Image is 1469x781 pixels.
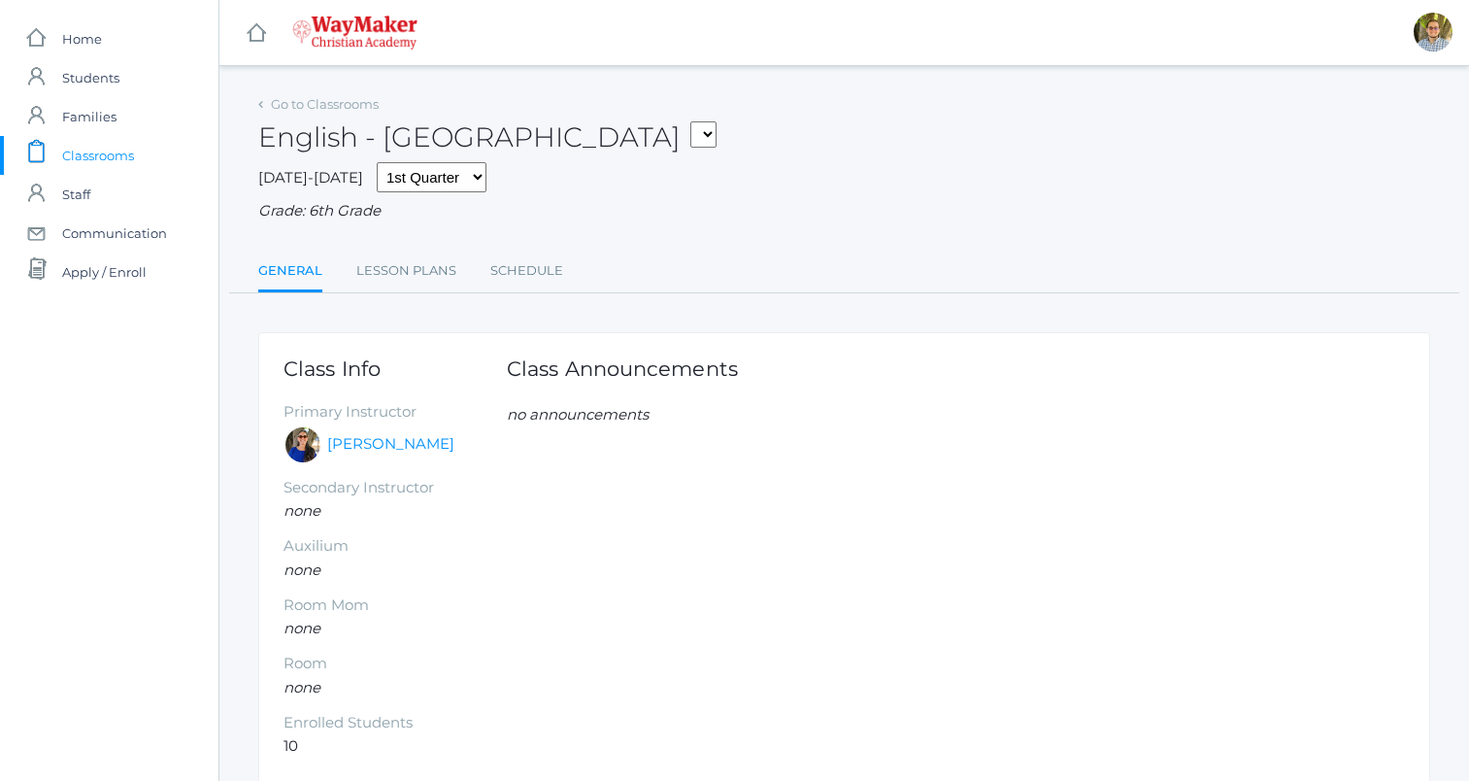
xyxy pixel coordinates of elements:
h5: Room Mom [284,597,507,614]
em: none [284,560,320,579]
h5: Primary Instructor [284,404,507,421]
span: Staff [62,175,90,214]
em: none [284,678,320,696]
h2: English - [GEOGRAPHIC_DATA] [258,122,717,153]
a: General [258,252,322,293]
a: [PERSON_NAME] [327,433,454,456]
span: [DATE]-[DATE] [258,168,363,187]
div: Grade: 6th Grade [258,200,1430,222]
div: Kylen Braileanu [1414,13,1452,51]
div: Stephanie Todhunter [284,425,322,464]
h1: Class Info [284,357,507,380]
span: Apply / Enroll [62,253,147,291]
a: Lesson Plans [356,252,456,290]
span: Students [62,58,119,97]
img: waymaker-logo-stack-white-1602f2b1af18da31a5905e9982d058868370996dac5278e84edea6dabf9a3315.png [292,16,417,50]
span: Home [62,19,102,58]
span: Classrooms [62,136,134,175]
span: Families [62,97,117,136]
em: none [284,501,320,520]
h1: Class Announcements [507,357,738,380]
em: none [284,619,320,637]
li: 10 [284,735,507,758]
a: Schedule [490,252,563,290]
h5: Secondary Instructor [284,480,507,496]
a: Go to Classrooms [271,96,379,112]
h5: Enrolled Students [284,715,507,731]
span: Communication [62,214,167,253]
h5: Room [284,656,507,672]
em: no announcements [507,405,649,424]
h5: Auxilium [284,538,507,555]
